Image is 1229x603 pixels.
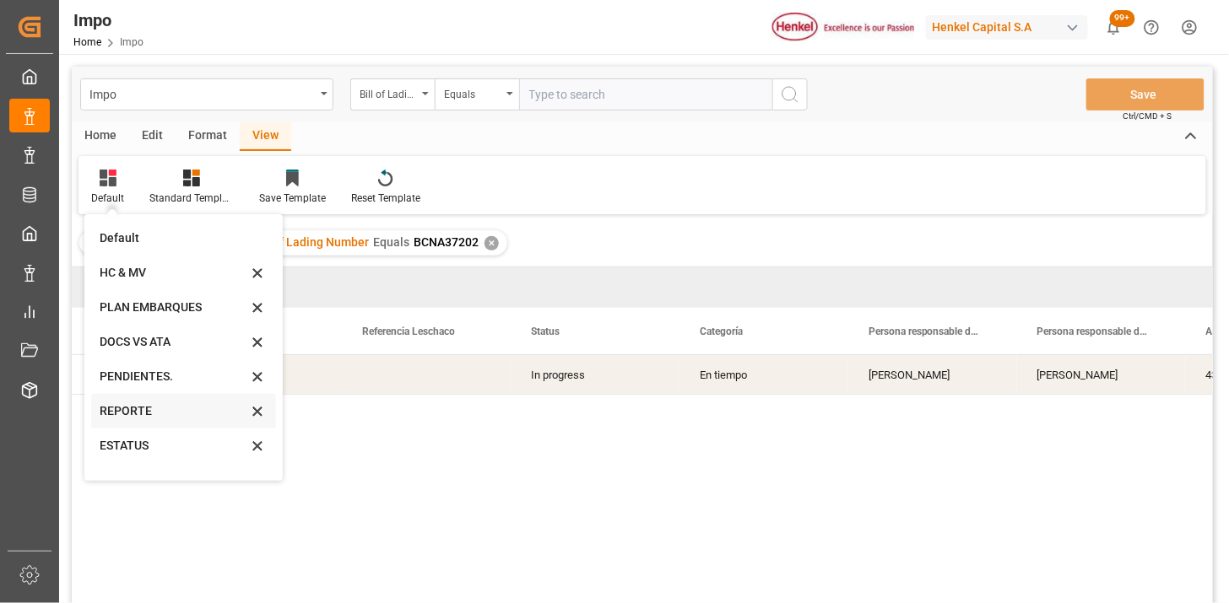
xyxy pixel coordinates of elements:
div: En tiempo [679,355,848,394]
div: ENTREGAS [100,471,247,489]
div: In progress [511,355,679,394]
div: Equals [444,83,501,102]
span: Ctrl/CMD + S [1123,110,1172,122]
span: BCNA37202 [414,235,479,249]
div: REPORTE [100,402,247,420]
div: Reset Template [351,191,420,206]
div: [PERSON_NAME] [1017,355,1186,394]
div: Default [100,229,247,247]
button: show 100 new notifications [1095,8,1133,46]
div: ESTATUS [100,437,247,455]
span: Status [531,326,560,337]
span: Referencia Leschaco [362,326,455,337]
button: open menu [435,78,519,110]
div: Format [176,122,240,151]
button: Save [1086,78,1205,110]
div: Edit [129,122,176,151]
span: Equals [373,235,409,249]
div: PLAN EMBARQUES [100,299,247,316]
div: View [240,122,291,151]
div: Bill of Lading Number [360,83,417,102]
div: Henkel Capital S.A [926,15,1088,40]
span: Persona responsable de seguimiento [1037,326,1150,337]
div: PENDIENTES. [100,368,247,385]
div: Save Template [259,191,326,206]
div: Press SPACE to select this row. [72,355,173,395]
button: Henkel Capital S.A [926,11,1095,43]
div: HC & MV [100,264,247,282]
div: Standard Templates [149,191,234,206]
div: ✕ [485,236,499,250]
div: Home [72,122,129,151]
button: open menu [350,78,435,110]
span: 99+ [1110,10,1135,27]
div: Default [91,191,124,206]
div: Impo [73,8,143,33]
button: search button [772,78,808,110]
a: Home [73,36,101,48]
div: [PERSON_NAME] [848,355,1017,394]
button: open menu [80,78,333,110]
span: Bill of Lading Number [252,235,369,249]
div: DOCS VS ATA [100,333,247,351]
span: Persona responsable de la importacion [869,326,982,337]
input: Type to search [519,78,772,110]
img: Henkel%20logo.jpg_1689854090.jpg [772,13,914,42]
div: Impo [89,83,315,104]
button: Help Center [1133,8,1171,46]
span: Categoría [700,326,743,337]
